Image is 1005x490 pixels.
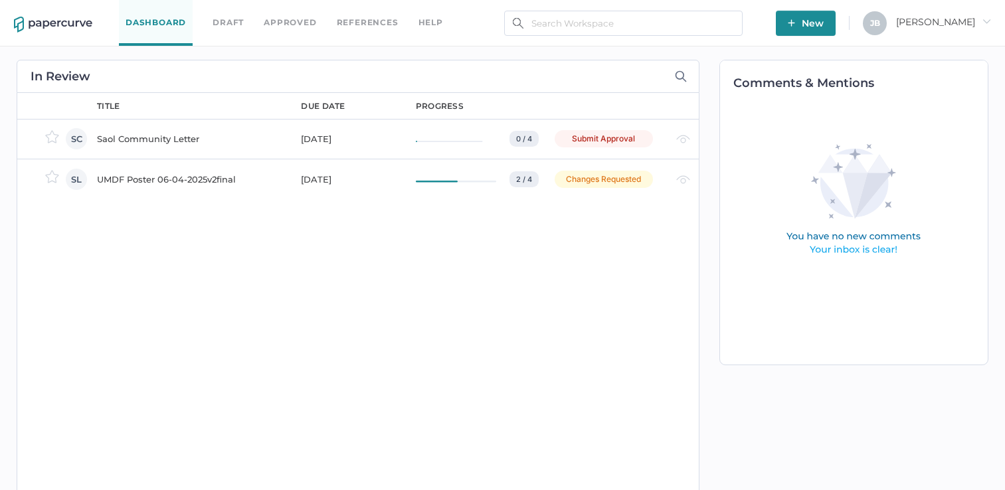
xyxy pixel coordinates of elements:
button: New [776,11,836,36]
div: progress [416,100,464,112]
a: Draft [213,15,244,30]
img: comments-empty-state.0193fcf7.svg [758,133,949,267]
span: New [788,11,824,36]
i: arrow_right [982,17,991,26]
div: SC [66,128,87,149]
img: plus-white.e19ec114.svg [788,19,795,27]
h2: In Review [31,70,90,82]
img: papercurve-logo-colour.7244d18c.svg [14,17,92,33]
span: J B [870,18,880,28]
div: help [418,15,443,30]
div: UMDF Poster 06-04-2025v2final [97,171,285,187]
div: 0 / 4 [509,131,539,147]
img: search-icon-expand.c6106642.svg [675,70,687,82]
img: star-inactive.70f2008a.svg [45,170,59,183]
input: Search Workspace [504,11,743,36]
img: search.bf03fe8b.svg [513,18,523,29]
div: 2 / 4 [509,171,539,187]
div: Saol Community Letter [97,131,285,147]
div: Submit Approval [555,130,653,147]
div: due date [301,100,345,112]
h2: Comments & Mentions [733,77,988,89]
div: SL [66,169,87,190]
div: [DATE] [301,171,399,187]
div: title [97,100,120,112]
img: star-inactive.70f2008a.svg [45,130,59,143]
img: eye-light-gray.b6d092a5.svg [676,135,690,143]
span: [PERSON_NAME] [896,16,991,28]
div: Changes Requested [555,171,653,188]
a: Approved [264,15,316,30]
div: [DATE] [301,131,399,147]
a: References [337,15,399,30]
img: eye-light-gray.b6d092a5.svg [676,175,690,184]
